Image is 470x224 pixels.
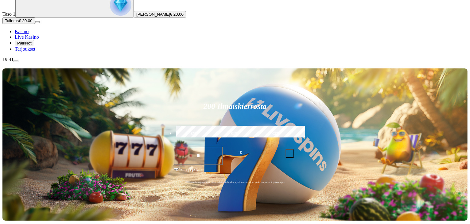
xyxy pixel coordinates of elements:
[15,29,29,34] a: Kasino
[136,12,170,17] span: [PERSON_NAME]
[5,18,19,23] span: Talletus
[17,41,32,45] span: Palkkiot
[285,149,294,158] button: plus icon
[134,11,186,17] button: [PERSON_NAME]€ 20.00
[14,60,18,62] button: menu
[176,149,185,158] button: minus icon
[174,166,297,178] button: Talleta ja pelaa
[2,11,15,17] span: Taso 1
[216,125,254,143] label: €150
[257,125,296,143] label: €250
[170,12,184,17] span: € 20.00
[15,34,39,40] a: Live Kasino
[2,57,14,62] span: 19:41
[2,17,35,24] button: Talletusplus icon€ 20.00
[19,18,32,23] span: € 20.00
[240,150,242,156] span: €
[179,166,181,169] span: €
[15,46,35,52] a: Tarjoukset
[15,40,34,46] button: Palkkiot
[175,125,213,143] label: €50
[2,29,468,52] nav: Main menu
[176,167,202,178] span: Talleta ja pelaa
[35,21,40,23] button: menu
